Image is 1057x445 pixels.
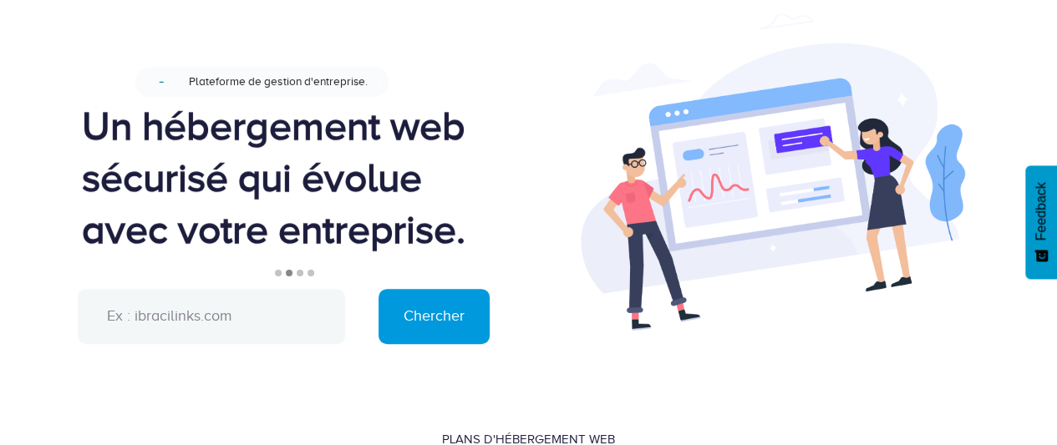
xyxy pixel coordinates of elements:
a: NouveauPlateforme de gestion d'entreprise. [135,63,450,100]
span: Plateforme de gestion d'entreprise. [188,75,367,88]
input: Chercher [379,289,490,344]
div: Un hébergement web sécurisé qui évolue avec votre entreprise. [82,100,504,255]
button: Feedback - Afficher l’enquête [1025,165,1057,279]
input: Ex : ibracilinks.com [78,289,345,344]
span: Nouveau [159,82,163,83]
span: Feedback [1034,182,1049,240]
